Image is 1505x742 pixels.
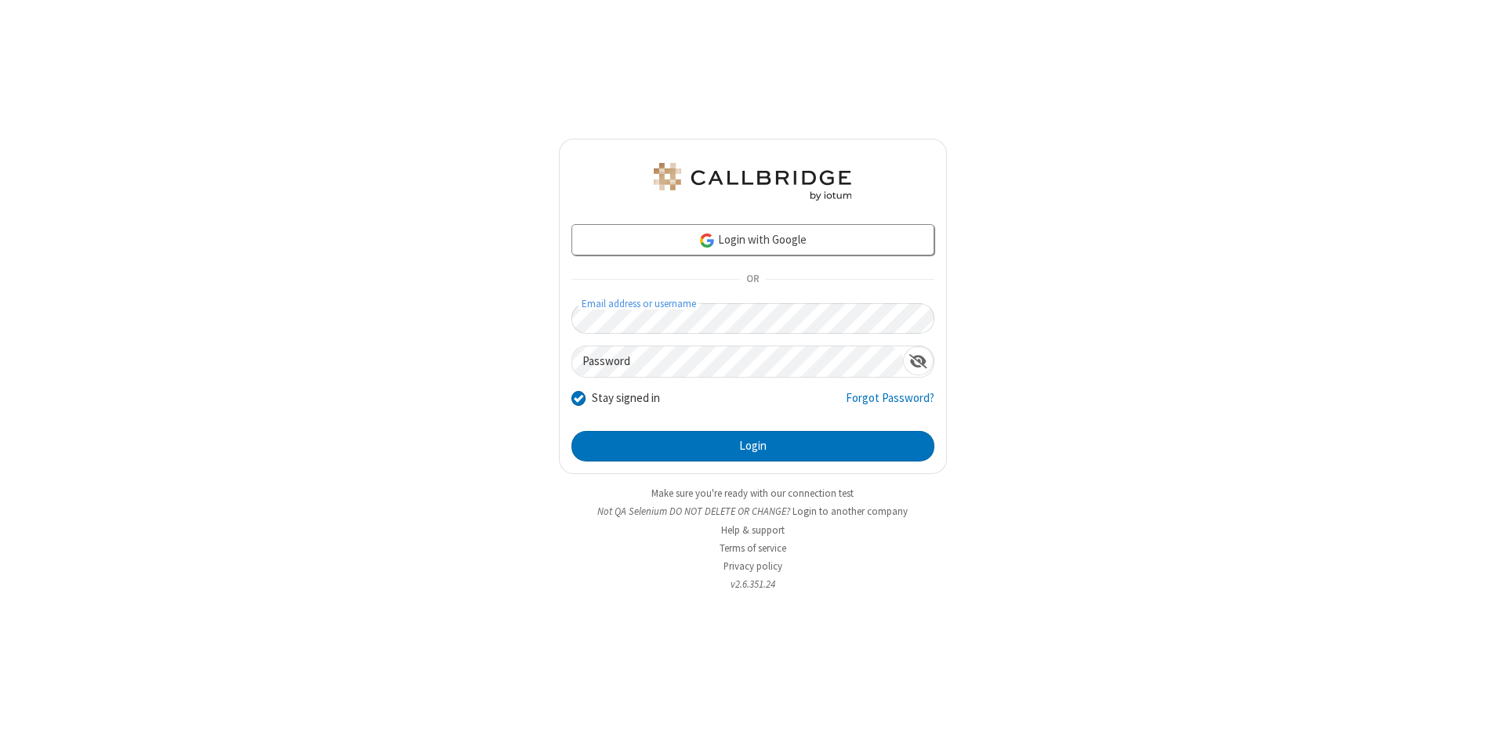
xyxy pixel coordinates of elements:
input: Password [572,346,903,377]
a: Make sure you're ready with our connection test [651,487,854,500]
button: Login to another company [792,504,908,519]
label: Stay signed in [592,389,660,407]
a: Privacy policy [723,559,782,573]
span: OR [740,269,765,291]
div: Show password [903,346,934,375]
img: QA Selenium DO NOT DELETE OR CHANGE [651,163,854,201]
a: Login with Google [571,224,934,255]
a: Help & support [721,523,785,537]
img: google-icon.png [698,232,716,249]
li: Not QA Selenium DO NOT DELETE OR CHANGE? [559,504,947,519]
a: Forgot Password? [846,389,934,419]
li: v2.6.351.24 [559,577,947,592]
input: Email address or username [571,303,934,334]
button: Login [571,431,934,462]
a: Terms of service [720,541,786,555]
